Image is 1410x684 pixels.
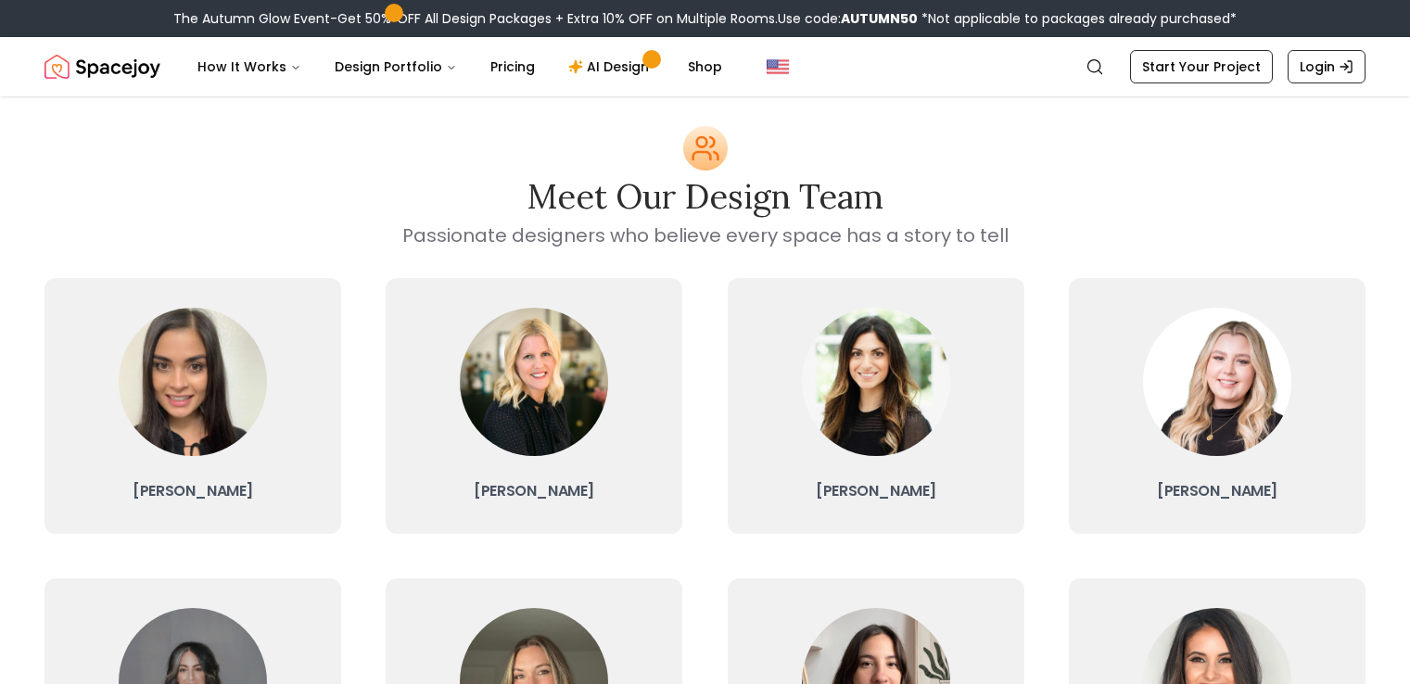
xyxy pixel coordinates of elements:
[386,278,682,534] a: Tina[PERSON_NAME]
[44,37,1366,96] nav: Global
[1130,50,1273,83] a: Start Your Project
[1288,50,1366,83] a: Login
[553,48,669,85] a: AI Design
[1069,278,1366,534] a: Hannah[PERSON_NAME]
[841,9,918,28] b: AUTUMN50
[476,48,550,85] a: Pricing
[778,9,918,28] span: Use code:
[1084,478,1351,504] h3: [PERSON_NAME]
[44,178,1366,215] h2: Meet our Design Team
[183,48,316,85] button: How It Works
[119,308,267,456] img: Ellysia
[183,48,737,85] nav: Main
[400,478,667,504] h3: [PERSON_NAME]
[171,222,1239,248] p: Passionate designers who believe every space has a story to tell
[460,308,608,456] img: Tina
[802,308,950,456] img: Christina
[320,48,472,85] button: Design Portfolio
[44,48,160,85] img: Spacejoy Logo
[743,478,1010,504] h3: [PERSON_NAME]
[767,56,789,78] img: United States
[59,478,326,504] h3: [PERSON_NAME]
[1143,308,1291,456] img: Hannah
[728,278,1024,534] a: Christina[PERSON_NAME]
[918,9,1237,28] span: *Not applicable to packages already purchased*
[44,278,341,534] a: Ellysia[PERSON_NAME]
[173,9,1237,28] div: The Autumn Glow Event-Get 50% OFF All Design Packages + Extra 10% OFF on Multiple Rooms.
[44,48,160,85] a: Spacejoy
[673,48,737,85] a: Shop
